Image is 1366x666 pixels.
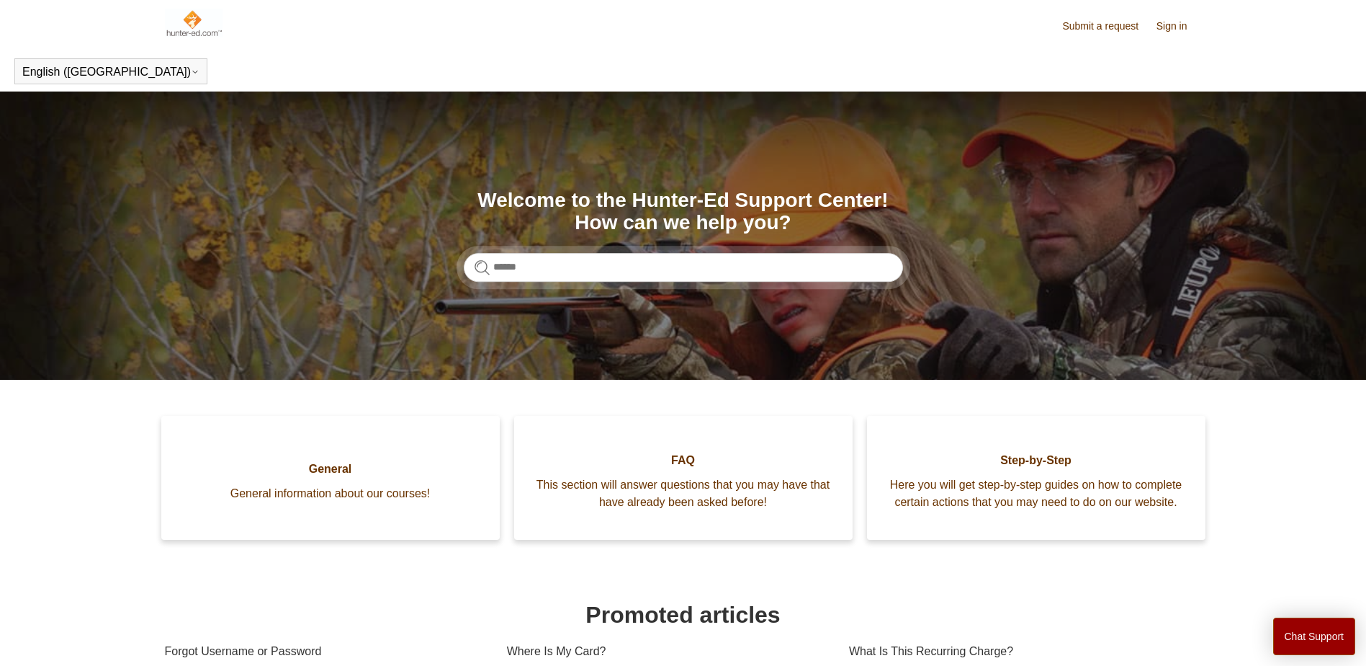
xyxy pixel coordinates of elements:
h1: Promoted articles [165,598,1202,632]
a: FAQ This section will answer questions that you may have that have already been asked before! [514,416,853,540]
h1: Welcome to the Hunter-Ed Support Center! How can we help you? [464,190,903,234]
a: Step-by-Step Here you will get step-by-step guides on how to complete certain actions that you ma... [867,416,1205,540]
span: This section will answer questions that you may have that have already been asked before! [536,476,831,511]
span: FAQ [536,452,831,469]
span: General information about our courses! [183,485,478,502]
button: Chat Support [1273,618,1356,655]
span: Step-by-Step [889,452,1184,469]
a: General General information about our courses! [161,416,500,540]
a: Submit a request [1062,19,1153,34]
a: Sign in [1156,19,1202,34]
button: English ([GEOGRAPHIC_DATA]) [22,66,199,79]
input: Search [464,253,903,282]
span: Here you will get step-by-step guides on how to complete certain actions that you may need to do ... [889,476,1184,511]
span: General [183,461,478,478]
img: Hunter-Ed Help Center home page [165,9,223,37]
